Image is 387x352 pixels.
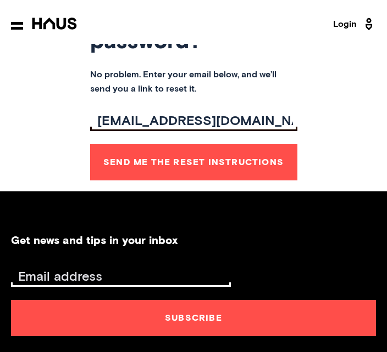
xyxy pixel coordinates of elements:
[11,235,178,246] h2: Get news and tips in your inbox
[90,144,297,180] button: Send me the reset instructions
[90,15,297,52] h1: Forgot your password?
[11,300,376,336] button: Subscribe
[90,68,297,96] span: No problem. Enter your email below, and we’ll send you a link to reset it.
[93,114,297,128] input: Your email
[333,11,376,37] a: Login
[14,270,231,284] input: Email address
